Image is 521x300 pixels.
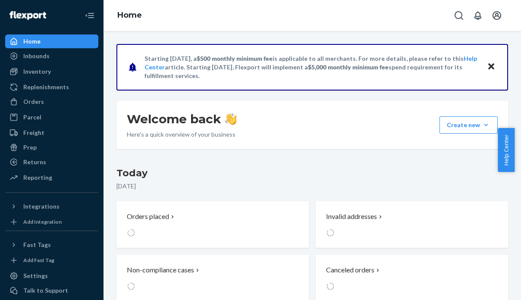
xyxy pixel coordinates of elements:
[5,141,98,154] a: Prep
[5,217,98,227] a: Add Integration
[439,116,498,134] button: Create new
[225,113,237,125] img: hand-wave emoji
[308,63,389,71] span: $5,000 monthly minimum fee
[116,182,508,191] p: [DATE]
[23,143,37,152] div: Prep
[5,200,98,213] button: Integrations
[488,7,505,24] button: Open account menu
[5,126,98,140] a: Freight
[23,128,44,137] div: Freight
[127,265,194,275] p: Non-compliance cases
[5,238,98,252] button: Fast Tags
[17,6,48,14] span: Support
[81,7,98,24] button: Close Navigation
[23,158,46,166] div: Returns
[326,212,377,222] p: Invalid addresses
[116,166,508,180] h3: Today
[5,110,98,124] a: Parcel
[127,212,169,222] p: Orders placed
[5,95,98,109] a: Orders
[23,67,51,76] div: Inventory
[110,3,149,28] ol: breadcrumbs
[9,11,46,20] img: Flexport logo
[5,155,98,169] a: Returns
[23,113,41,122] div: Parcel
[486,61,497,73] button: Close
[116,201,309,248] button: Orders placed
[469,7,486,24] button: Open notifications
[5,65,98,78] a: Inventory
[23,241,51,249] div: Fast Tags
[5,49,98,63] a: Inbounds
[23,52,50,60] div: Inbounds
[23,272,48,280] div: Settings
[23,202,60,211] div: Integrations
[5,34,98,48] a: Home
[23,83,69,91] div: Replenishments
[5,284,98,297] button: Talk to Support
[117,10,142,20] a: Home
[5,269,98,283] a: Settings
[127,130,237,139] p: Here’s a quick overview of your business
[450,7,468,24] button: Open Search Box
[23,173,52,182] div: Reporting
[23,218,62,225] div: Add Integration
[23,256,54,264] div: Add Fast Tag
[23,37,41,46] div: Home
[5,171,98,184] a: Reporting
[197,55,273,62] span: $500 monthly minimum fee
[127,111,237,127] h1: Welcome back
[5,80,98,94] a: Replenishments
[23,97,44,106] div: Orders
[326,265,374,275] p: Canceled orders
[5,255,98,266] a: Add Fast Tag
[144,54,479,80] p: Starting [DATE], a is applicable to all merchants. For more details, please refer to this article...
[316,201,508,248] button: Invalid addresses
[23,286,68,295] div: Talk to Support
[498,128,515,172] button: Help Center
